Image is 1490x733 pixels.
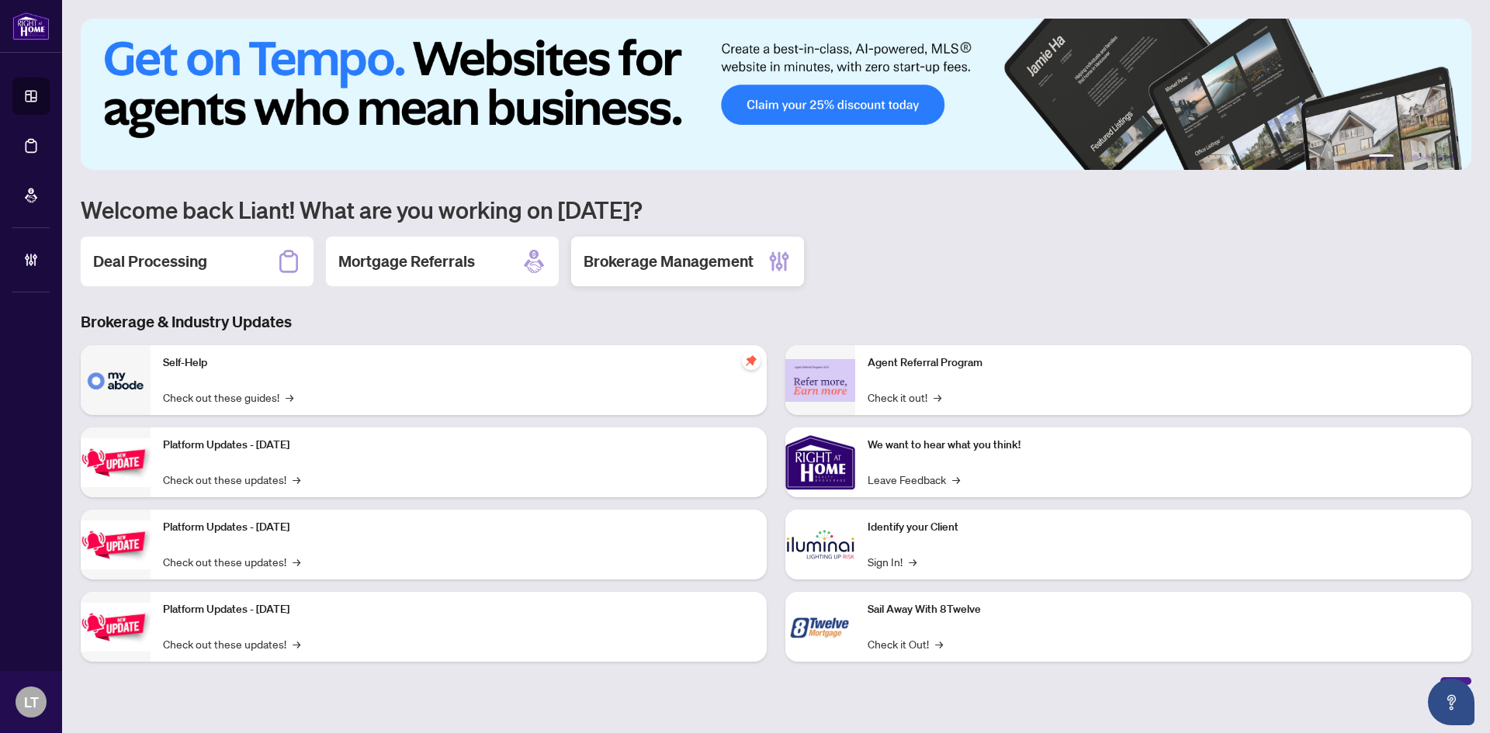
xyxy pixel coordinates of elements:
[81,520,151,569] img: Platform Updates - July 8, 2025
[934,389,941,406] span: →
[293,635,300,652] span: →
[81,19,1471,170] img: Slide 0
[868,354,1459,372] p: Agent Referral Program
[1437,154,1443,161] button: 5
[785,592,855,662] img: Sail Away With 8Twelve
[12,12,50,40] img: logo
[293,553,300,570] span: →
[1369,154,1394,161] button: 1
[868,437,1459,454] p: We want to hear what you think!
[868,389,941,406] a: Check it out!→
[24,691,39,713] span: LT
[286,389,293,406] span: →
[868,553,917,570] a: Sign In!→
[785,359,855,402] img: Agent Referral Program
[163,389,293,406] a: Check out these guides!→
[163,635,300,652] a: Check out these updates!→
[1428,679,1474,725] button: Open asap
[584,251,754,272] h2: Brokerage Management
[952,471,960,488] span: →
[81,345,151,415] img: Self-Help
[81,311,1471,333] h3: Brokerage & Industry Updates
[785,427,855,497] img: We want to hear what you think!
[868,519,1459,536] p: Identify your Client
[338,251,475,272] h2: Mortgage Referrals
[163,519,754,536] p: Platform Updates - [DATE]
[1450,154,1456,161] button: 6
[742,351,761,370] span: pushpin
[868,601,1459,618] p: Sail Away With 8Twelve
[868,471,960,488] a: Leave Feedback→
[1400,154,1406,161] button: 2
[163,471,300,488] a: Check out these updates!→
[163,354,754,372] p: Self-Help
[1425,154,1431,161] button: 4
[163,553,300,570] a: Check out these updates!→
[81,603,151,652] img: Platform Updates - June 23, 2025
[1412,154,1419,161] button: 3
[163,601,754,618] p: Platform Updates - [DATE]
[868,635,943,652] a: Check it Out!→
[909,553,917,570] span: →
[81,438,151,487] img: Platform Updates - July 21, 2025
[81,195,1471,224] h1: Welcome back Liant! What are you working on [DATE]?
[93,251,207,272] h2: Deal Processing
[785,510,855,579] img: Identify your Client
[935,635,943,652] span: →
[163,437,754,454] p: Platform Updates - [DATE]
[293,471,300,488] span: →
